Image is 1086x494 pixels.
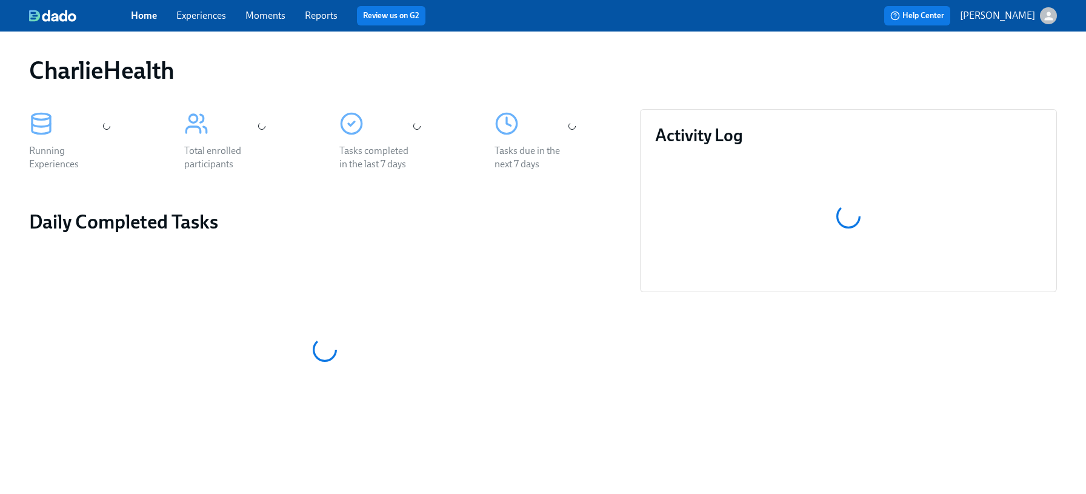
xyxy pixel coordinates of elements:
[960,7,1057,24] button: [PERSON_NAME]
[29,10,131,22] a: dado
[131,10,157,21] a: Home
[339,144,417,171] div: Tasks completed in the last 7 days
[245,10,285,21] a: Moments
[176,10,226,21] a: Experiences
[29,10,76,22] img: dado
[184,144,262,171] div: Total enrolled participants
[890,10,944,22] span: Help Center
[357,6,425,25] button: Review us on G2
[305,10,338,21] a: Reports
[960,9,1035,22] p: [PERSON_NAME]
[655,124,1042,146] h3: Activity Log
[29,144,107,171] div: Running Experiences
[363,10,419,22] a: Review us on G2
[29,210,621,234] h2: Daily Completed Tasks
[884,6,950,25] button: Help Center
[495,144,572,171] div: Tasks due in the next 7 days
[29,56,175,85] h1: CharlieHealth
